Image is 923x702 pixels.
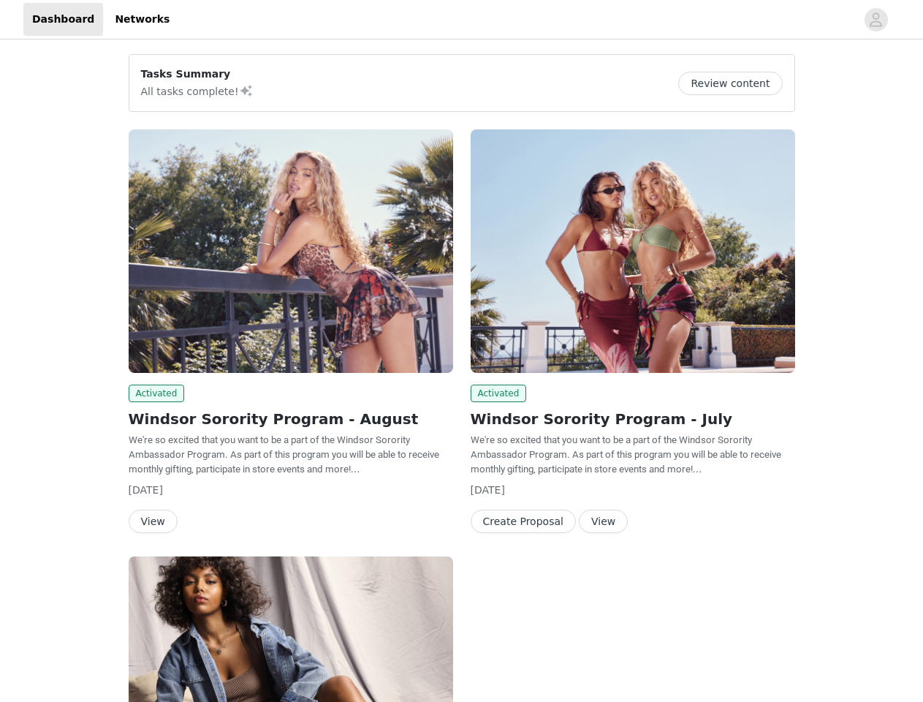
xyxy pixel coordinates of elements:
span: [DATE] [471,484,505,496]
button: Review content [678,72,782,95]
span: We're so excited that you want to be a part of the Windsor Sorority Ambassador Program. As part o... [129,434,439,475]
a: Networks [106,3,178,36]
a: Dashboard [23,3,103,36]
button: View [579,510,628,533]
button: Create Proposal [471,510,576,533]
img: Windsor [471,129,795,373]
p: Tasks Summary [141,67,254,82]
span: We're so excited that you want to be a part of the Windsor Sorority Ambassador Program. As part o... [471,434,781,475]
button: View [129,510,178,533]
p: All tasks complete! [141,82,254,99]
a: View [579,516,628,527]
span: Activated [471,385,527,402]
a: View [129,516,178,527]
span: Activated [129,385,185,402]
h2: Windsor Sorority Program - July [471,408,795,430]
h2: Windsor Sorority Program - August [129,408,453,430]
div: avatar [869,8,883,31]
img: Windsor [129,129,453,373]
span: [DATE] [129,484,163,496]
